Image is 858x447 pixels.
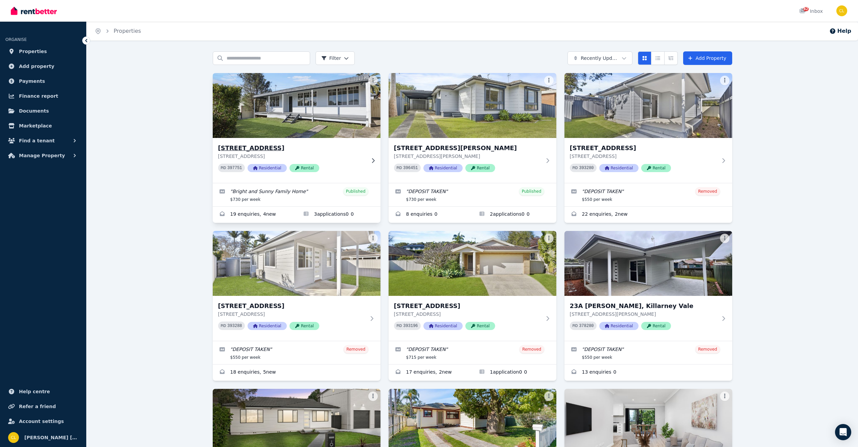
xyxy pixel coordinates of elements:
[19,62,54,70] span: Add property
[720,76,729,85] button: More options
[472,207,556,223] a: Applications for 97 Thomas Mitchell Rd, Killarney Vale
[321,55,341,62] span: Filter
[570,153,717,160] p: [STREET_ADDRESS]
[836,5,847,16] img: Campbell Lemmon
[570,311,717,317] p: [STREET_ADDRESS][PERSON_NAME]
[19,402,56,410] span: Refer a friend
[5,89,81,103] a: Finance report
[5,37,27,42] span: ORGANISE
[465,164,495,172] span: Rental
[5,45,81,58] a: Properties
[213,231,380,341] a: 2A Laguna Parade, Berkeley Vale[STREET_ADDRESS][STREET_ADDRESS]PID 393288ResidentialRental
[394,153,541,160] p: [STREET_ADDRESS][PERSON_NAME]
[218,301,366,311] h3: [STREET_ADDRESS]
[397,324,402,328] small: PID
[564,207,732,223] a: Enquiries for 62A MacArthur St, Killarney Vale
[218,153,366,160] p: [STREET_ADDRESS]
[19,122,52,130] span: Marketplace
[544,392,554,401] button: More options
[316,51,355,65] button: Filter
[403,166,418,170] code: 396451
[19,151,65,160] span: Manage Property
[87,22,149,41] nav: Breadcrumb
[581,55,619,62] span: Recently Updated
[368,234,378,243] button: More options
[579,324,594,328] code: 378280
[213,183,380,206] a: Edit listing: Bright and Sunny Family Home
[19,107,49,115] span: Documents
[24,433,78,442] span: [PERSON_NAME] [PERSON_NAME]
[564,341,732,364] a: Edit listing: DEPOSIT TAKEN
[389,183,556,206] a: Edit listing: DEPOSIT TAKEN
[394,311,541,317] p: [STREET_ADDRESS]
[221,166,226,170] small: PID
[564,73,732,183] a: 62A MacArthur St, Killarney Vale[STREET_ADDRESS][STREET_ADDRESS]PID 393280ResidentialRental
[641,322,671,330] span: Rental
[389,364,472,381] a: Enquiries for 58 Waikiki Rd, Bonnells Bay
[564,364,732,381] a: Enquiries for 23A Kathleen White Cres, Killarney Vale
[11,6,57,16] img: RentBetter
[368,392,378,401] button: More options
[397,166,402,170] small: PID
[114,28,141,34] a: Properties
[683,51,732,65] a: Add Property
[248,164,287,172] span: Residential
[213,364,380,381] a: Enquiries for 2A Laguna Parade, Berkeley Vale
[218,143,366,153] h3: [STREET_ADDRESS]
[218,311,366,317] p: [STREET_ADDRESS]
[835,424,851,440] div: Open Intercom Messenger
[638,51,678,65] div: View options
[641,164,671,172] span: Rental
[720,392,729,401] button: More options
[221,324,226,328] small: PID
[389,73,556,183] a: 97 Thomas Mitchell Rd, Killarney Vale[STREET_ADDRESS][PERSON_NAME][STREET_ADDRESS][PERSON_NAME]PI...
[19,47,47,55] span: Properties
[289,322,319,330] span: Rental
[423,322,463,330] span: Residential
[19,137,55,145] span: Find a tenant
[5,60,81,73] a: Add property
[5,104,81,118] a: Documents
[5,149,81,162] button: Manage Property
[5,119,81,133] a: Marketplace
[599,164,639,172] span: Residential
[389,231,556,296] img: 58 Waikiki Rd, Bonnells Bay
[570,143,717,153] h3: [STREET_ADDRESS]
[213,73,380,183] a: 30 MacArthur St, Killarney Vale[STREET_ADDRESS][STREET_ADDRESS]PID 397751ResidentialRental
[389,207,472,223] a: Enquiries for 97 Thomas Mitchell Rd, Killarney Vale
[664,51,678,65] button: Expanded list view
[19,417,64,425] span: Account settings
[8,432,19,443] img: Campbell Lemmon
[403,324,418,328] code: 393196
[289,164,319,172] span: Rental
[544,76,554,85] button: More options
[599,322,639,330] span: Residential
[389,73,556,138] img: 97 Thomas Mitchell Rd, Killarney Vale
[208,71,385,140] img: 30 MacArthur St, Killarney Vale
[389,341,556,364] a: Edit listing: DEPOSIT TAKEN
[19,387,50,396] span: Help centre
[720,234,729,243] button: More options
[564,231,732,296] img: 23A Kathleen White Cres, Killarney Vale
[579,166,594,170] code: 393280
[227,166,242,170] code: 397751
[423,164,463,172] span: Residential
[394,301,541,311] h3: [STREET_ADDRESS]
[564,231,732,341] a: 23A Kathleen White Cres, Killarney Vale23A [PERSON_NAME], Killarney Vale[STREET_ADDRESS][PERSON_N...
[297,207,380,223] a: Applications for 30 MacArthur St, Killarney Vale
[5,74,81,88] a: Payments
[573,166,578,170] small: PID
[19,92,58,100] span: Finance report
[5,385,81,398] a: Help centre
[567,51,632,65] button: Recently Updated
[829,27,851,35] button: Help
[389,231,556,341] a: 58 Waikiki Rd, Bonnells Bay[STREET_ADDRESS][STREET_ADDRESS]PID 393196ResidentialRental
[570,301,717,311] h3: 23A [PERSON_NAME], Killarney Vale
[564,73,732,138] img: 62A MacArthur St, Killarney Vale
[248,322,287,330] span: Residential
[638,51,651,65] button: Card view
[5,400,81,413] a: Refer a friend
[465,322,495,330] span: Rental
[799,8,823,15] div: Inbox
[573,324,578,328] small: PID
